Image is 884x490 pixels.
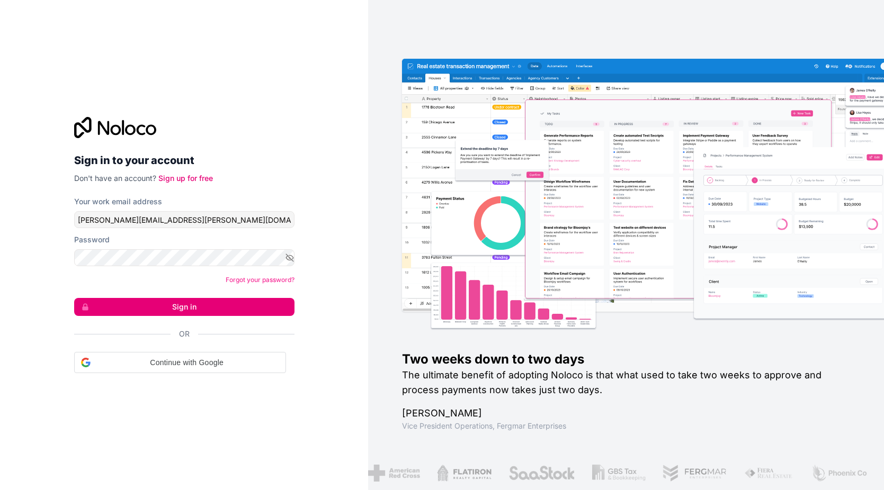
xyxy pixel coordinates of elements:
img: /assets/phoenix-BREaitsQ.png [810,465,868,482]
button: Sign in [74,298,294,316]
h1: Two weeks down to two days [402,351,850,368]
img: /assets/saastock-C6Zbiodz.png [508,465,575,482]
img: /assets/gbstax-C-GtDUiK.png [592,465,646,482]
span: Don't have an account? [74,174,156,183]
span: Continue with Google [95,357,279,368]
input: Password [74,249,294,266]
img: /assets/american-red-cross-BAupjrZR.png [368,465,419,482]
img: /assets/flatiron-C8eUkumj.png [436,465,492,482]
h2: The ultimate benefit of adopting Noloco is that what used to take two weeks to approve and proces... [402,368,850,397]
img: /assets/fiera-fwj2N5v4.png [744,465,794,482]
a: Sign up for free [158,174,213,183]
label: Your work email address [74,196,162,207]
h2: Sign in to your account [74,151,294,170]
h1: Vice President Operations , Fergmar Enterprises [402,421,850,431]
label: Password [74,234,110,245]
h1: [PERSON_NAME] [402,406,850,421]
span: Or [179,329,190,339]
a: Forgot your password? [226,276,294,284]
div: Continue with Google [74,352,286,373]
img: /assets/fergmar-CudnrXN5.png [663,465,727,482]
input: Email address [74,211,294,228]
